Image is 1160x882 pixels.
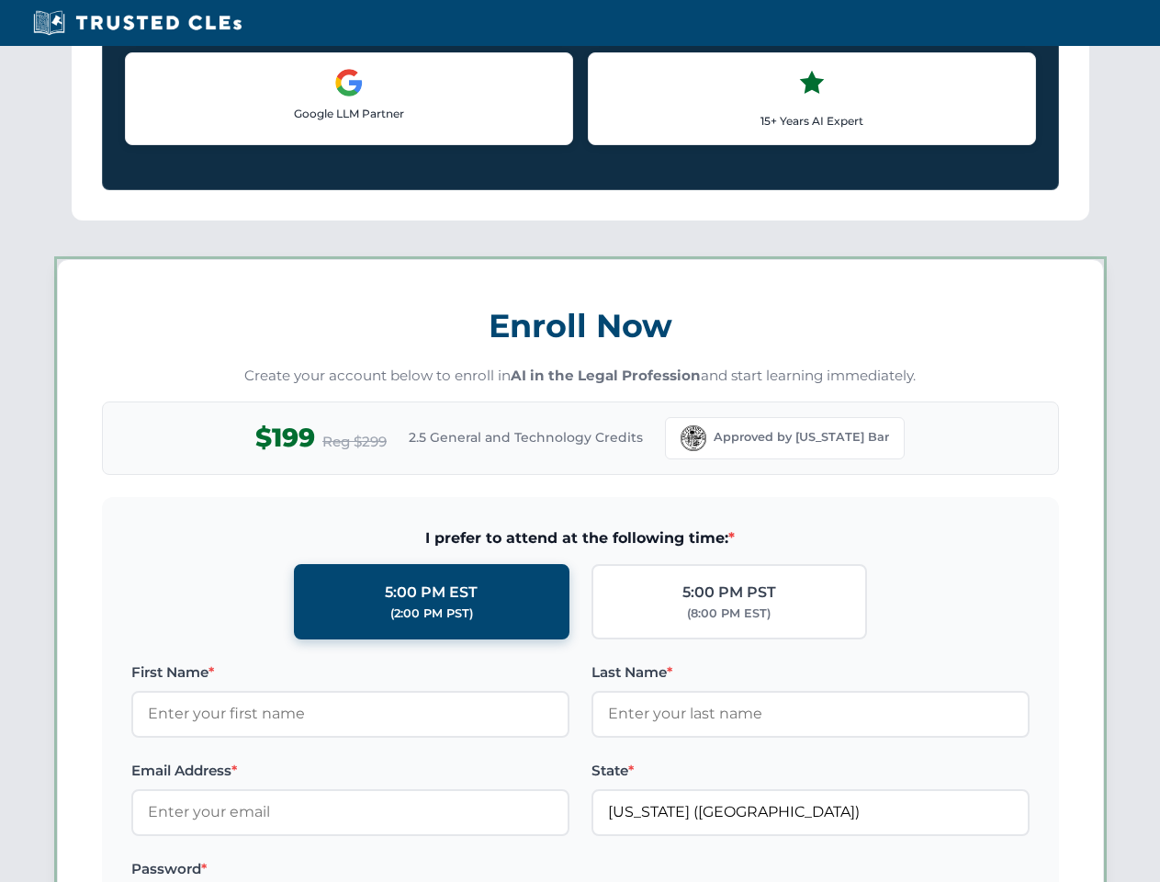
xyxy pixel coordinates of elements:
span: $199 [255,417,315,458]
p: Create your account below to enroll in and start learning immediately. [102,366,1059,387]
img: Trusted CLEs [28,9,247,37]
label: Password [131,858,569,880]
div: 5:00 PM EST [385,581,478,605]
img: Google [334,68,364,97]
strong: AI in the Legal Profession [511,367,701,384]
p: Google LLM Partner [141,105,557,122]
input: Enter your first name [131,691,569,737]
span: 2.5 General and Technology Credits [409,427,643,447]
p: 15+ Years AI Expert [603,112,1020,130]
label: First Name [131,661,569,684]
label: Last Name [591,661,1030,684]
div: (8:00 PM EST) [687,605,771,623]
label: State [591,760,1030,782]
span: I prefer to attend at the following time: [131,526,1030,550]
span: Approved by [US_STATE] Bar [714,428,889,447]
img: Florida Bar [681,425,706,451]
div: 5:00 PM PST [682,581,776,605]
input: Florida (FL) [591,789,1030,835]
label: Email Address [131,760,569,782]
h3: Enroll Now [102,297,1059,355]
div: (2:00 PM PST) [390,605,473,623]
span: Reg $299 [322,431,387,453]
input: Enter your last name [591,691,1030,737]
input: Enter your email [131,789,569,835]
